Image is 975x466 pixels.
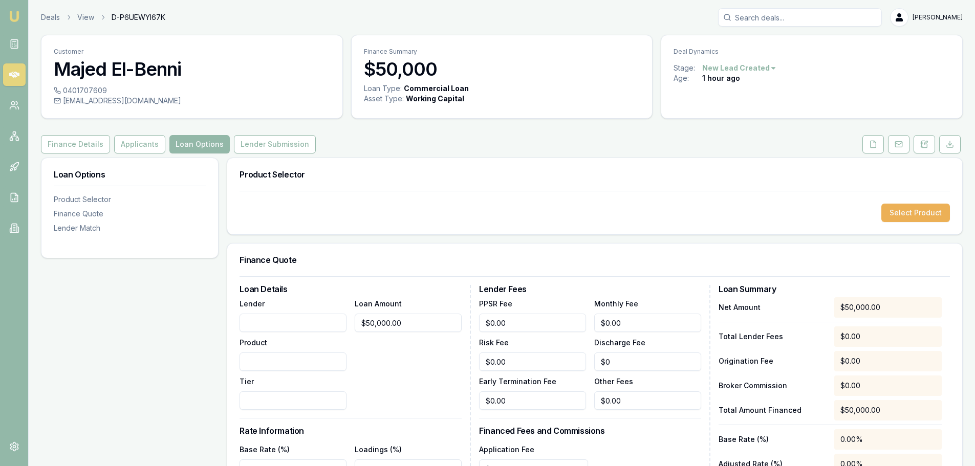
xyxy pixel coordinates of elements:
[240,285,462,293] h3: Loan Details
[479,299,512,308] label: PPSR Fee
[479,445,534,454] label: Application Fee
[54,223,206,233] div: Lender Match
[594,299,638,308] label: Monthly Fee
[719,331,826,342] p: Total Lender Fees
[881,204,950,222] button: Select Product
[834,326,942,347] div: $0.00
[674,48,950,56] p: Deal Dynamics
[913,13,963,21] span: [PERSON_NAME]
[479,427,701,435] h3: Financed Fees and Commissions
[594,352,701,371] input: $
[594,314,701,332] input: $
[594,391,701,410] input: $
[54,170,206,179] h3: Loan Options
[54,96,330,106] div: [EMAIL_ADDRESS][DOMAIN_NAME]
[41,12,165,23] nav: breadcrumb
[702,73,740,83] div: 1 hour ago
[240,338,267,347] label: Product
[406,94,464,104] div: Working Capital
[54,85,330,96] div: 0401707609
[364,59,640,79] h3: $50,000
[112,12,165,23] span: D-P6UEWYI67K
[54,59,330,79] h3: Majed El-Benni
[355,314,462,332] input: $
[719,434,826,445] p: Base Rate (%)
[232,135,318,153] a: Lender Submission
[674,73,702,83] div: Age:
[719,302,826,313] p: Net Amount
[8,10,20,23] img: emu-icon-u.png
[718,8,882,27] input: Search deals
[240,299,265,308] label: Lender
[364,48,640,56] p: Finance Summary
[240,427,462,435] h3: Rate Information
[355,445,402,454] label: Loadings (%)
[41,135,112,153] a: Finance Details
[355,299,402,308] label: Loan Amount
[240,170,950,179] h3: Product Selector
[594,338,645,347] label: Discharge Fee
[169,135,230,153] button: Loan Options
[240,445,290,454] label: Base Rate (%)
[719,356,826,366] p: Origination Fee
[479,391,586,410] input: $
[112,135,167,153] a: Applicants
[41,135,110,153] button: Finance Details
[834,297,942,318] div: $50,000.00
[719,285,942,293] h3: Loan Summary
[834,400,942,420] div: $50,000.00
[167,135,232,153] a: Loan Options
[594,377,633,386] label: Other Fees
[479,377,556,386] label: Early Termination Fee
[702,63,777,73] button: New Lead Created
[364,83,402,94] div: Loan Type:
[77,12,94,23] a: View
[719,405,826,415] p: Total Amount Financed
[54,209,206,219] div: Finance Quote
[834,351,942,371] div: $0.00
[834,375,942,396] div: $0.00
[404,83,469,94] div: Commercial Loan
[54,48,330,56] p: Customer
[114,135,165,153] button: Applicants
[479,352,586,371] input: $
[240,377,254,386] label: Tier
[54,194,206,205] div: Product Selector
[719,381,826,391] p: Broker Commission
[674,63,702,73] div: Stage:
[834,429,942,450] div: 0.00%
[364,94,404,104] div: Asset Type :
[41,12,60,23] a: Deals
[479,285,701,293] h3: Lender Fees
[234,135,316,153] button: Lender Submission
[479,338,509,347] label: Risk Fee
[240,256,950,264] h3: Finance Quote
[479,314,586,332] input: $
